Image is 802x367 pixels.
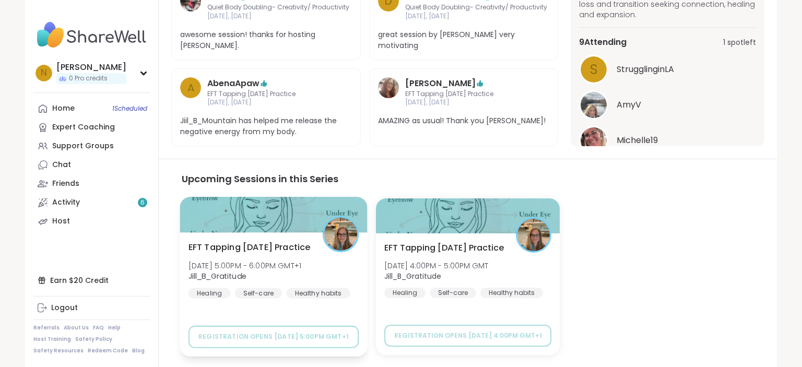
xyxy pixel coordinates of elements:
a: Help [108,324,121,332]
a: Redeem Code [88,347,128,354]
span: EFT Tapping [DATE] Practice [207,90,325,99]
a: Host [33,212,150,231]
div: Support Groups [52,141,114,151]
span: A [187,80,194,96]
a: SStrugglinginLA [579,55,756,84]
span: Registration opens [DATE] 5:00PM GMT+1 [198,332,349,341]
span: S [590,60,598,80]
button: Registration opens [DATE] 4:00PM GMT+1 [384,325,551,347]
div: Healing [384,288,426,298]
span: [DATE], [DATE] [405,98,523,107]
a: Logout [33,299,150,317]
div: Earn $20 Credit [33,271,150,290]
div: [PERSON_NAME] [56,62,126,73]
a: Referrals [33,324,60,332]
span: AMAZING as usual! Thank you [PERSON_NAME]! [378,115,550,126]
a: A [180,77,201,108]
span: great session by [PERSON_NAME] very motivating [378,29,550,51]
div: Host [52,216,70,227]
a: Friends [33,174,150,193]
span: 1 Scheduled [112,104,147,113]
a: Expert Coaching [33,118,150,137]
img: Michelle19 [581,127,607,153]
a: Activity6 [33,193,150,212]
a: Michelle19Michelle19 [579,126,756,155]
a: Support Groups [33,137,150,156]
div: Friends [52,179,79,189]
a: AbenaApaw [207,77,260,90]
div: Self-care [430,288,476,298]
div: Chat [52,160,71,170]
span: 9 Attending [579,36,627,49]
span: [DATE] 4:00PM - 5:00PM GMT [384,261,488,271]
img: Jill_B_Gratitude [517,219,550,251]
div: Logout [51,303,78,313]
a: Home1Scheduled [33,99,150,118]
div: Self-care [235,288,282,299]
span: [DATE] 5:00PM - 6:00PM GMT+1 [188,261,301,271]
a: Host Training [33,336,71,343]
span: EFT Tapping [DATE] Practice [384,242,504,254]
span: [DATE], [DATE] [207,98,325,107]
div: Healthy habits [480,288,543,298]
img: dodi [378,77,399,98]
span: [DATE], [DATE] [405,12,547,21]
span: EFT Tapping [DATE] Practice [405,90,523,99]
a: Safety Policy [75,336,112,343]
a: dodi [378,77,399,108]
a: FAQ [93,324,104,332]
a: [PERSON_NAME] [405,77,476,90]
span: [DATE], [DATE] [207,12,349,21]
div: Healthy habits [286,288,350,299]
span: StrugglinginLA [617,63,674,76]
img: AmyV [581,92,607,118]
b: Jill_B_Gratitude [384,271,441,281]
span: Jiil_B_Mountain has helped me release the negative energy from my body. [180,115,352,137]
a: Chat [33,156,150,174]
img: Jill_B_Gratitude [324,218,357,251]
span: 0 Pro credits [69,74,108,83]
a: Safety Resources [33,347,84,354]
span: Quiet Body Doubling- Creativity/ Productivity [207,3,349,12]
b: Jill_B_Gratitude [188,271,246,281]
div: Activity [52,197,80,208]
img: ShareWell Nav Logo [33,17,150,53]
div: Healing [188,288,231,299]
div: Home [52,103,75,114]
span: AmyV [617,99,641,111]
a: About Us [64,324,89,332]
button: Registration opens [DATE] 5:00PM GMT+1 [188,326,359,348]
span: EFT Tapping [DATE] Practice [188,241,311,254]
span: 1 spot left [723,37,756,48]
span: 6 [140,198,145,207]
a: AmyVAmyV [579,90,756,120]
span: Quiet Body Doubling- Creativity/ Productivity [405,3,547,12]
span: Michelle19 [617,134,658,147]
h3: Upcoming Sessions in this Series [182,172,754,186]
a: Blog [132,347,145,354]
span: Registration opens [DATE] 4:00PM GMT+1 [394,331,542,340]
div: Expert Coaching [52,122,115,133]
span: awesome session! thanks for hosting [PERSON_NAME]. [180,29,352,51]
span: N [41,66,47,80]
